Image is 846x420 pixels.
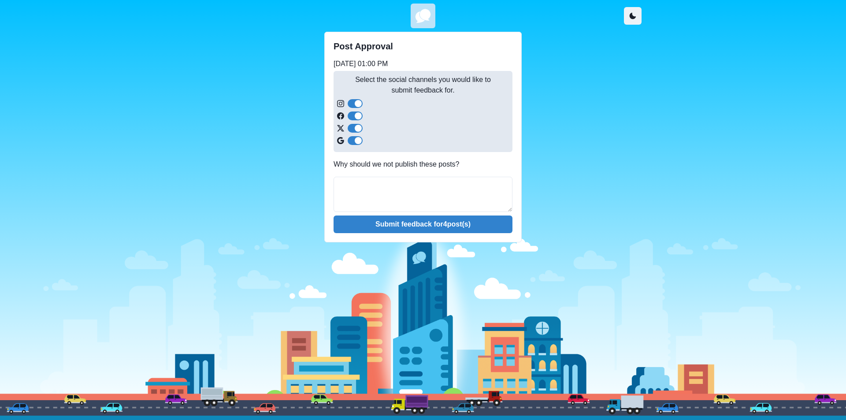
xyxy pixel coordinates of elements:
button: Submit feedback for4post(s) [334,216,512,233]
h2: Post Approval [334,41,512,52]
p: Why should we not publish these posts? [334,159,512,170]
p: Select the social channels you would like to submit feedback for. [337,74,509,96]
p: [DATE] 01:00 PM [334,59,512,69]
button: Toggle Mode [624,7,642,25]
img: u8dYElcwoIgCIIgCIIgCIIgCIIgCIIgCIIgCIIgCIIgCIIgCIIgCIIgCIIgCIIgCIKgBfgfhTKg+uHK8RYAAAAASUVORK5CYII= [412,5,434,26]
